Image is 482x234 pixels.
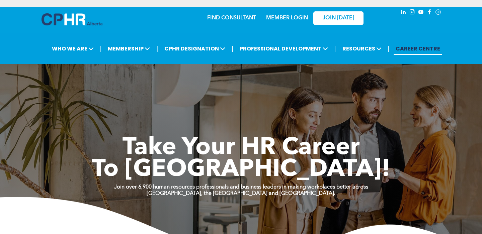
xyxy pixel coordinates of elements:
[408,8,416,17] a: instagram
[50,42,96,55] span: WHO WE ARE
[238,42,330,55] span: PROFESSIONAL DEVELOPMENT
[266,15,308,21] a: MEMBER LOGIN
[207,15,256,21] a: FIND CONSULTANT
[313,11,364,25] a: JOIN [DATE]
[114,185,368,190] strong: Join over 6,900 human resources professionals and business leaders in making workplaces better ac...
[426,8,433,17] a: facebook
[106,42,152,55] span: MEMBERSHIP
[42,13,102,25] img: A blue and white logo for cp alberta
[394,42,442,55] a: CAREER CENTRE
[162,42,227,55] span: CPHR DESIGNATION
[123,136,360,160] span: Take Your HR Career
[334,42,336,55] li: |
[92,158,390,182] span: To [GEOGRAPHIC_DATA]!
[100,42,102,55] li: |
[147,191,335,196] strong: [GEOGRAPHIC_DATA], the [GEOGRAPHIC_DATA] and [GEOGRAPHIC_DATA].
[323,15,354,21] span: JOIN [DATE]
[400,8,407,17] a: linkedin
[388,42,390,55] li: |
[434,8,442,17] a: Social network
[156,42,158,55] li: |
[340,42,384,55] span: RESOURCES
[417,8,424,17] a: youtube
[232,42,233,55] li: |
